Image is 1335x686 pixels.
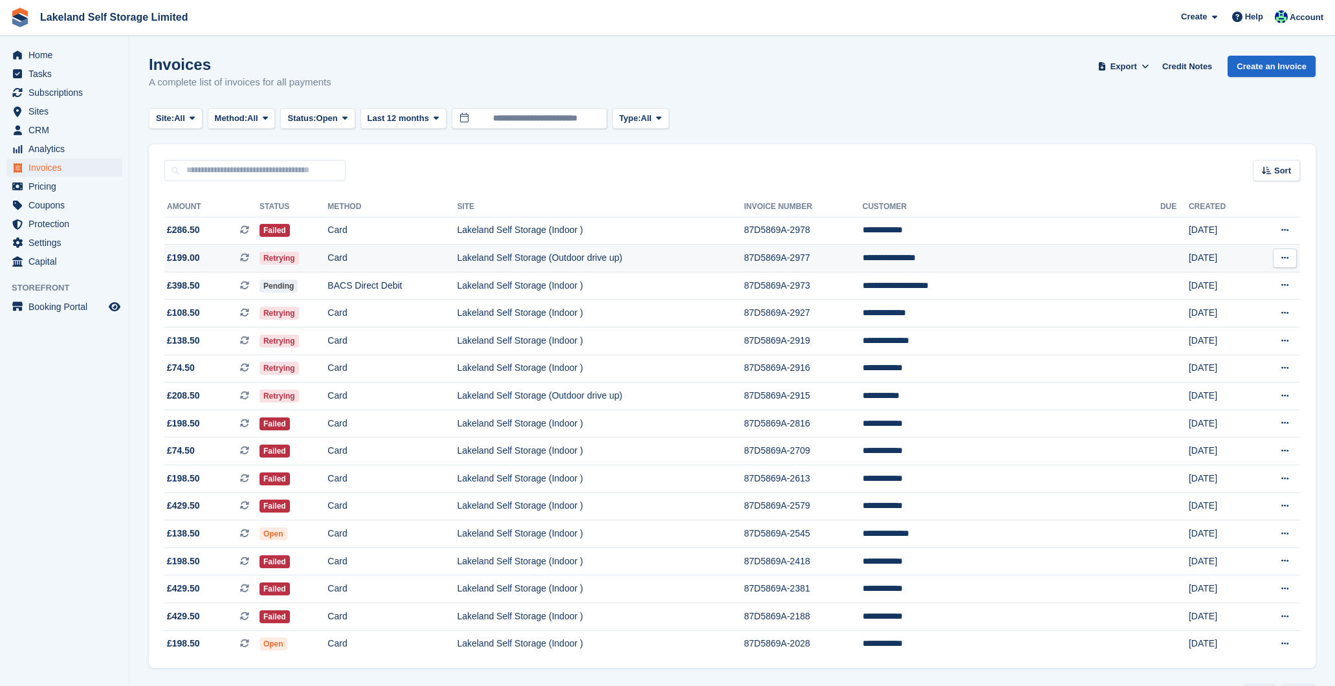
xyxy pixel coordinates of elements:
span: Failed [259,582,290,595]
td: Card [327,465,457,493]
th: Created [1189,197,1253,217]
span: Type: [619,112,641,125]
td: [DATE] [1189,548,1253,575]
a: Preview store [107,299,122,315]
td: Card [327,575,457,603]
a: menu [6,298,122,316]
span: £429.50 [167,582,200,595]
td: Lakeland Self Storage (Indoor ) [457,492,744,520]
td: Card [327,300,457,327]
button: Method: All [208,108,276,129]
td: Card [327,492,457,520]
span: Status: [287,112,316,125]
span: Help [1245,10,1263,23]
td: Lakeland Self Storage (Indoor ) [457,217,744,245]
td: [DATE] [1189,630,1253,658]
td: Lakeland Self Storage (Indoor ) [457,437,744,465]
td: [DATE] [1189,465,1253,493]
td: [DATE] [1189,575,1253,603]
button: Last 12 months [360,108,447,129]
td: 87D5869A-2579 [744,492,863,520]
th: Site [457,197,744,217]
span: Sites [28,102,106,120]
span: Failed [259,224,290,237]
td: Card [327,355,457,382]
span: Method: [215,112,248,125]
span: Open [259,527,287,540]
td: Lakeland Self Storage (Indoor ) [457,465,744,493]
td: [DATE] [1189,603,1253,631]
span: Pricing [28,177,106,195]
span: Storefront [12,282,129,294]
td: Lakeland Self Storage (Indoor ) [457,355,744,382]
span: Failed [259,445,290,458]
span: All [174,112,185,125]
td: Lakeland Self Storage (Indoor ) [457,603,744,631]
button: Site: All [149,108,203,129]
a: menu [6,140,122,158]
span: £198.50 [167,472,200,485]
td: Card [327,245,457,272]
td: Lakeland Self Storage (Indoor ) [457,575,744,603]
span: All [247,112,258,125]
p: A complete list of invoices for all payments [149,75,331,90]
td: Lakeland Self Storage (Indoor ) [457,300,744,327]
span: Failed [259,500,290,513]
td: Card [327,217,457,245]
span: £198.50 [167,417,200,430]
td: Lakeland Self Storage (Indoor ) [457,548,744,575]
td: 87D5869A-2418 [744,548,863,575]
td: Card [327,437,457,465]
th: Customer [863,197,1160,217]
a: menu [6,252,122,271]
td: Card [327,603,457,631]
span: £429.50 [167,499,200,513]
span: All [641,112,652,125]
td: 87D5869A-2978 [744,217,863,245]
span: £138.50 [167,527,200,540]
td: 87D5869A-2927 [744,300,863,327]
td: 87D5869A-2381 [744,575,863,603]
th: Invoice Number [744,197,863,217]
th: Status [259,197,327,217]
span: Coupons [28,196,106,214]
td: Card [327,548,457,575]
button: Status: Open [280,108,355,129]
span: £398.50 [167,279,200,293]
span: £199.00 [167,251,200,265]
span: Open [259,637,287,650]
span: Home [28,46,106,64]
td: [DATE] [1189,492,1253,520]
span: Analytics [28,140,106,158]
span: Last 12 months [368,112,429,125]
span: £286.50 [167,223,200,237]
th: Method [327,197,457,217]
td: [DATE] [1189,410,1253,437]
span: Booking Portal [28,298,106,316]
button: Export [1095,56,1152,77]
a: Create an Invoice [1228,56,1316,77]
span: Capital [28,252,106,271]
span: £74.50 [167,444,195,458]
td: Card [327,630,457,658]
td: BACS Direct Debit [327,272,457,300]
td: Lakeland Self Storage (Indoor ) [457,520,744,548]
a: Credit Notes [1157,56,1217,77]
td: [DATE] [1189,217,1253,245]
td: Lakeland Self Storage (Outdoor drive up) [457,245,744,272]
span: Create [1181,10,1207,23]
td: Lakeland Self Storage (Indoor ) [457,630,744,658]
span: Retrying [259,362,299,375]
td: 87D5869A-2916 [744,355,863,382]
th: Due [1160,197,1189,217]
span: Failed [259,417,290,430]
a: menu [6,102,122,120]
td: [DATE] [1189,437,1253,465]
td: Card [327,410,457,437]
span: £429.50 [167,610,200,623]
th: Amount [164,197,259,217]
td: 87D5869A-2545 [744,520,863,548]
span: Retrying [259,307,299,320]
td: Card [327,327,457,355]
td: [DATE] [1189,382,1253,410]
